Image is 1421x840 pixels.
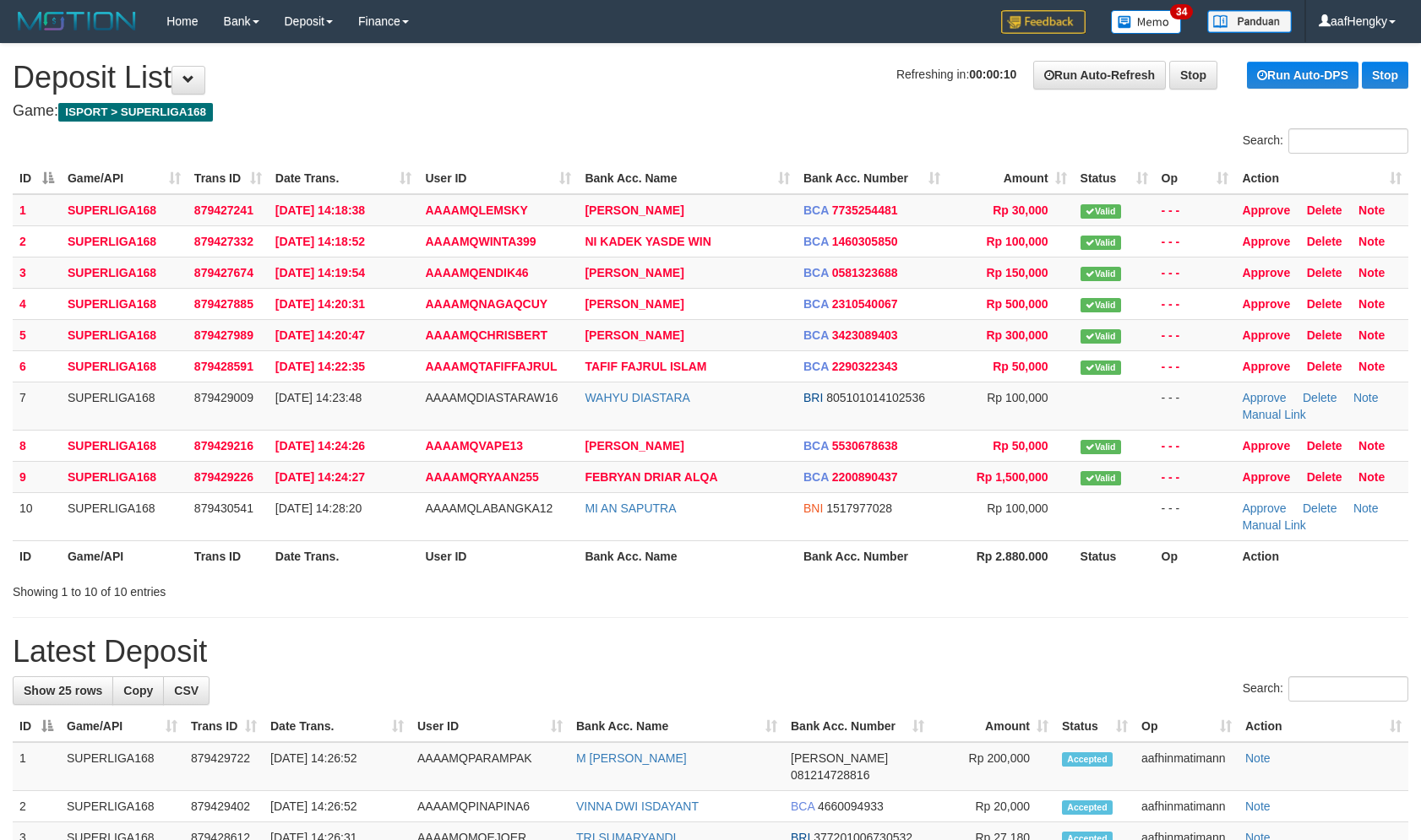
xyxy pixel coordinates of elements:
td: aafhinmatimann [1135,742,1239,791]
th: Op: activate to sort column ascending [1155,163,1236,194]
a: Note [1358,470,1385,484]
th: Trans ID: activate to sort column ascending [188,163,269,194]
a: Manual Link [1242,408,1306,421]
span: 879427674 [194,266,253,279]
span: Valid transaction [1081,236,1121,250]
th: Bank Acc. Number: activate to sort column ascending [784,711,931,742]
span: 34 [1170,4,1193,19]
a: Manual Link [1242,518,1306,532]
span: AAAAMQENDIK46 [425,266,528,279]
span: [DATE] 14:24:27 [275,470,365,484]
span: Rp 50,000 [993,439,1048,453]
div: Showing 1 to 10 of 10 entries [13,577,580,600]
a: Copy [112,676,164,705]
th: Op [1155,540,1236,572]
td: 7 [13,382,61,430]
a: Approve [1242,391,1286,404]
span: Rp 100,000 [986,235,1048,248]
a: Delete [1307,235,1342,248]
span: Copy 2290322343 to clipboard [832,360,898,373]
td: SUPERLIGA168 [61,430,188,461]
h4: Game: [13,103,1408,120]
span: 879427241 [194,203,253,217]
a: VINNA DWI ISDAYANT [576,799,699,813]
a: Note [1358,203,1385,217]
a: Delete [1307,360,1342,373]
span: AAAAMQCHRISBERT [425,328,547,342]
th: Action [1235,540,1408,572]
span: Accepted [1062,800,1113,815]
td: AAAAMQPARAMPAK [411,742,569,791]
span: BCA [803,266,829,279]
th: User ID [418,540,578,572]
span: 879430541 [194,501,253,515]
span: Copy [123,684,153,697]
a: WAHYU DIASTARA [585,391,689,404]
td: SUPERLIGA168 [61,492,188,540]
a: Approve [1242,297,1290,311]
span: Copy 3423089403 to clipboard [832,328,898,342]
a: Note [1353,391,1379,404]
span: Rp 100,000 [987,391,1048,404]
th: Amount: activate to sort column ascending [931,711,1055,742]
td: aafhinmatimann [1135,791,1239,822]
span: 879427332 [194,235,253,248]
th: Action: activate to sort column ascending [1239,711,1408,742]
span: [DATE] 14:22:35 [275,360,365,373]
span: Rp 1,500,000 [977,470,1048,484]
td: 3 [13,257,61,288]
span: Refreshing in: [896,68,1016,81]
a: [PERSON_NAME] [585,439,683,453]
span: Copy 805101014102536 to clipboard [826,391,925,404]
img: Button%20Memo.svg [1111,10,1182,34]
span: Copy 081214728816 to clipboard [791,768,869,782]
a: Delete [1303,501,1337,515]
th: Action: activate to sort column ascending [1235,163,1408,194]
span: Valid transaction [1081,329,1121,344]
span: Copy 1460305850 to clipboard [832,235,898,248]
td: 10 [13,492,61,540]
a: NI KADEK YASDE WIN [585,235,710,248]
span: AAAAMQTAFIFFAJRUL [425,360,557,373]
span: AAAAMQRYAAN255 [425,470,538,484]
span: Rp 30,000 [993,203,1048,217]
a: M [PERSON_NAME] [576,751,687,765]
a: Approve [1242,328,1290,342]
a: Approve [1242,470,1290,484]
span: Accepted [1062,752,1113,767]
td: 879429402 [184,791,264,822]
span: Rp 150,000 [986,266,1048,279]
td: - - - [1155,194,1236,226]
span: [DATE] 14:20:31 [275,297,365,311]
a: Run Auto-Refresh [1033,61,1166,89]
th: Bank Acc. Name: activate to sort column ascending [569,711,784,742]
span: [DATE] 14:18:52 [275,235,365,248]
a: Delete [1303,391,1337,404]
span: Valid transaction [1081,360,1121,375]
td: SUPERLIGA168 [61,194,188,226]
td: SUPERLIGA168 [61,382,188,430]
input: Search: [1288,128,1408,154]
span: Valid transaction [1081,204,1121,219]
a: TAFIF FAJRUL ISLAM [585,360,706,373]
td: Rp 200,000 [931,742,1055,791]
span: [DATE] 14:23:48 [275,391,362,404]
a: Note [1358,439,1385,453]
span: Rp 50,000 [993,360,1048,373]
td: SUPERLIGA168 [61,288,188,319]
td: - - - [1155,257,1236,288]
td: 6 [13,350,61,382]
span: Copy 1517977028 to clipboard [826,501,892,515]
a: [PERSON_NAME] [585,297,683,311]
td: - - - [1155,288,1236,319]
td: AAAAMQPINAPINA6 [411,791,569,822]
span: AAAAMQDIASTARAW16 [425,391,558,404]
td: Rp 20,000 [931,791,1055,822]
th: Game/API [61,540,188,572]
th: Date Trans. [269,540,419,572]
span: Valid transaction [1081,267,1121,281]
td: [DATE] 14:26:52 [264,742,411,791]
a: Approve [1242,203,1290,217]
span: Valid transaction [1081,471,1121,485]
span: AAAAMQWINTA399 [425,235,536,248]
